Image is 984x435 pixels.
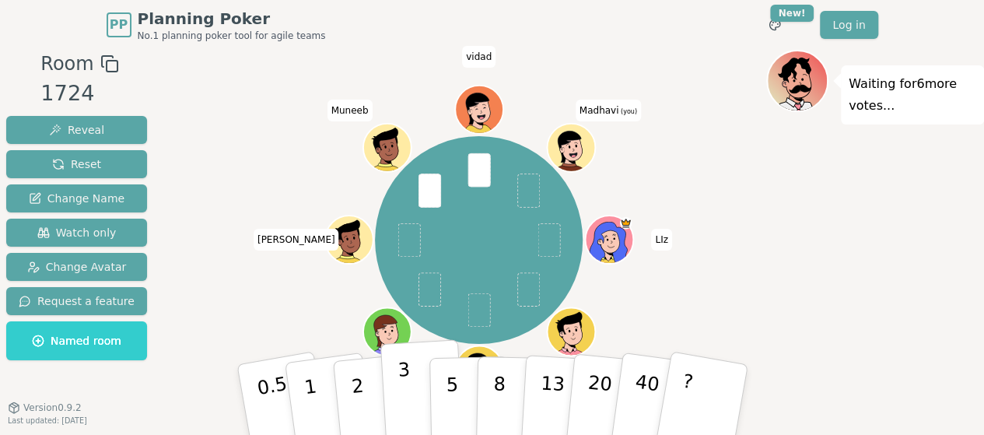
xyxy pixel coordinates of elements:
span: Last updated: [DATE] [8,416,87,425]
span: Click to change your name [576,100,641,121]
div: New! [770,5,814,22]
span: Change Avatar [27,259,127,275]
span: PP [110,16,128,34]
button: New! [761,11,789,39]
span: Watch only [37,225,117,240]
span: Click to change your name [651,229,672,251]
button: Reset [6,150,147,178]
p: Waiting for 6 more votes... [849,73,976,117]
span: Reveal [49,122,104,138]
span: Reset [52,156,101,172]
span: (you) [618,108,637,115]
button: Request a feature [6,287,147,315]
span: Named room [32,333,121,349]
span: Request a feature [19,293,135,309]
span: Click to change your name [327,100,373,121]
span: LIz is the host [619,217,631,229]
span: Click to change your name [462,46,496,68]
button: Click to change your avatar [548,125,594,170]
span: Planning Poker [138,8,326,30]
button: Version0.9.2 [8,402,82,414]
button: Watch only [6,219,147,247]
span: Version 0.9.2 [23,402,82,414]
span: Click to change your name [254,229,339,251]
a: Log in [820,11,877,39]
button: Reveal [6,116,147,144]
span: No.1 planning poker tool for agile teams [138,30,326,42]
span: Change Name [29,191,124,206]
button: Change Name [6,184,147,212]
span: Room [40,50,93,78]
div: 1724 [40,78,118,110]
button: Named room [6,321,147,360]
button: Change Avatar [6,253,147,281]
a: PPPlanning PokerNo.1 planning poker tool for agile teams [107,8,326,42]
